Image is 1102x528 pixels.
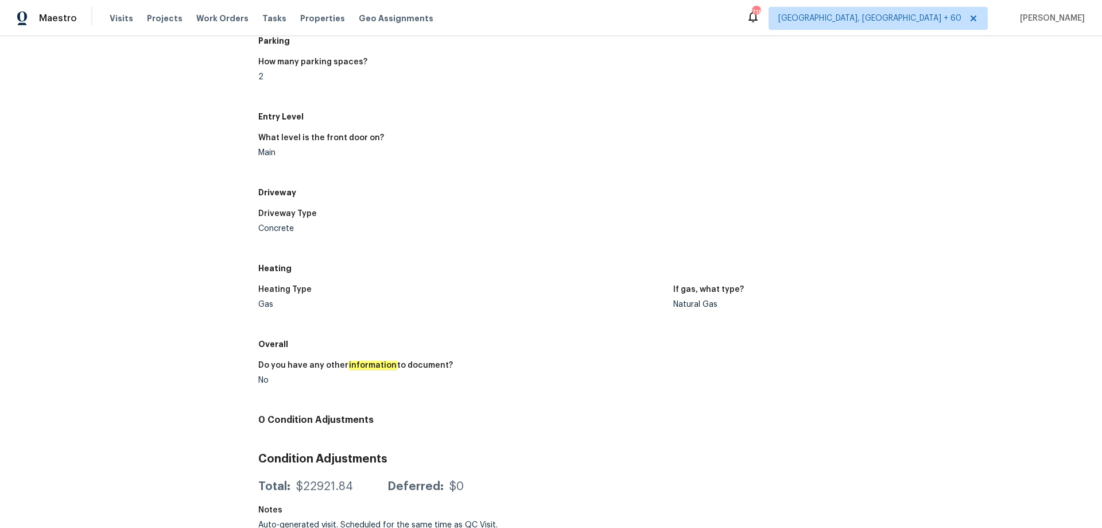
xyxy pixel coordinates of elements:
div: No [258,376,664,384]
h5: Notes [258,506,282,514]
h5: Heating [258,263,1088,274]
h5: What level is the front door on? [258,134,384,142]
div: $0 [449,481,464,492]
h5: Driveway [258,187,1088,198]
div: Concrete [258,225,664,233]
h5: Entry Level [258,111,1088,122]
h5: How many parking spaces? [258,58,367,66]
div: $22921.84 [296,481,353,492]
h4: 0 Condition Adjustments [258,414,1088,426]
h5: Heating Type [258,286,312,294]
h5: Parking [258,35,1088,47]
span: Maestro [39,13,77,24]
h3: Condition Adjustments [258,453,1088,465]
div: Total: [258,481,290,492]
span: Work Orders [196,13,249,24]
h5: If gas, what type? [673,286,744,294]
div: Main [258,149,664,157]
h5: Driveway Type [258,210,317,218]
span: [PERSON_NAME] [1015,13,1085,24]
span: [GEOGRAPHIC_DATA], [GEOGRAPHIC_DATA] + 60 [778,13,961,24]
span: Properties [300,13,345,24]
h5: Do you have any other to document? [258,361,453,369]
div: Gas [258,300,664,309]
span: Tasks [262,14,286,22]
h5: Overall [258,338,1088,350]
div: Deferred: [387,481,444,492]
span: Visits [110,13,133,24]
div: Natural Gas [673,300,1079,309]
div: 718 [752,7,760,18]
em: information [348,361,397,370]
div: 2 [258,73,664,81]
span: Projects [147,13,183,24]
span: Geo Assignments [359,13,433,24]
